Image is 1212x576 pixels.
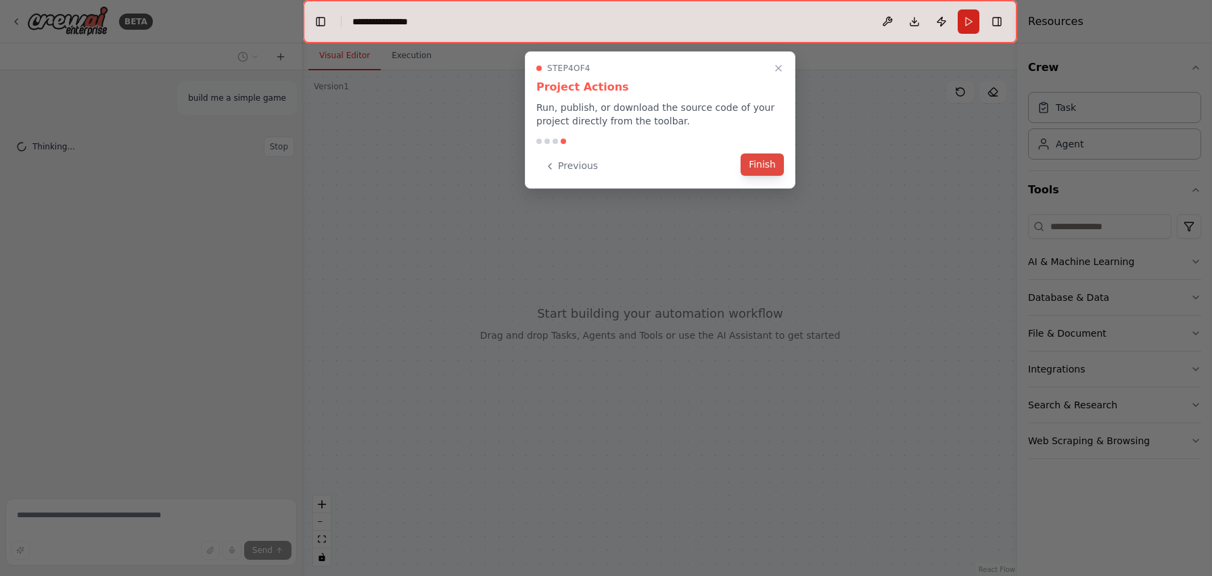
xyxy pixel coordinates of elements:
[536,101,784,128] p: Run, publish, or download the source code of your project directly from the toolbar.
[547,63,590,74] span: Step 4 of 4
[536,79,784,95] h3: Project Actions
[770,60,787,76] button: Close walkthrough
[311,12,330,31] button: Hide left sidebar
[536,155,606,177] button: Previous
[741,153,784,176] button: Finish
